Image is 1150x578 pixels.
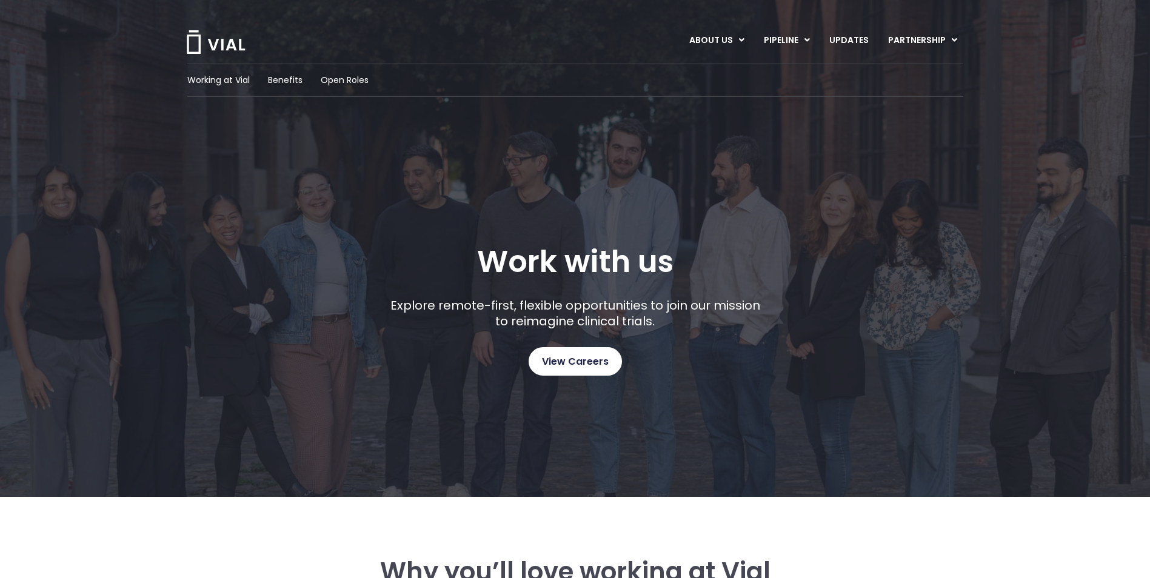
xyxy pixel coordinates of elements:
[754,30,819,51] a: PIPELINEMenu Toggle
[878,30,967,51] a: PARTNERSHIPMenu Toggle
[321,74,369,87] a: Open Roles
[477,244,674,279] h1: Work with us
[186,30,246,54] img: Vial Logo
[268,74,303,87] a: Benefits
[820,30,878,51] a: UPDATES
[680,30,754,51] a: ABOUT USMenu Toggle
[542,354,609,370] span: View Careers
[187,74,250,87] a: Working at Vial
[529,347,622,376] a: View Careers
[386,297,764,329] p: Explore remote-first, flexible opportunities to join our mission to reimagine clinical trials.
